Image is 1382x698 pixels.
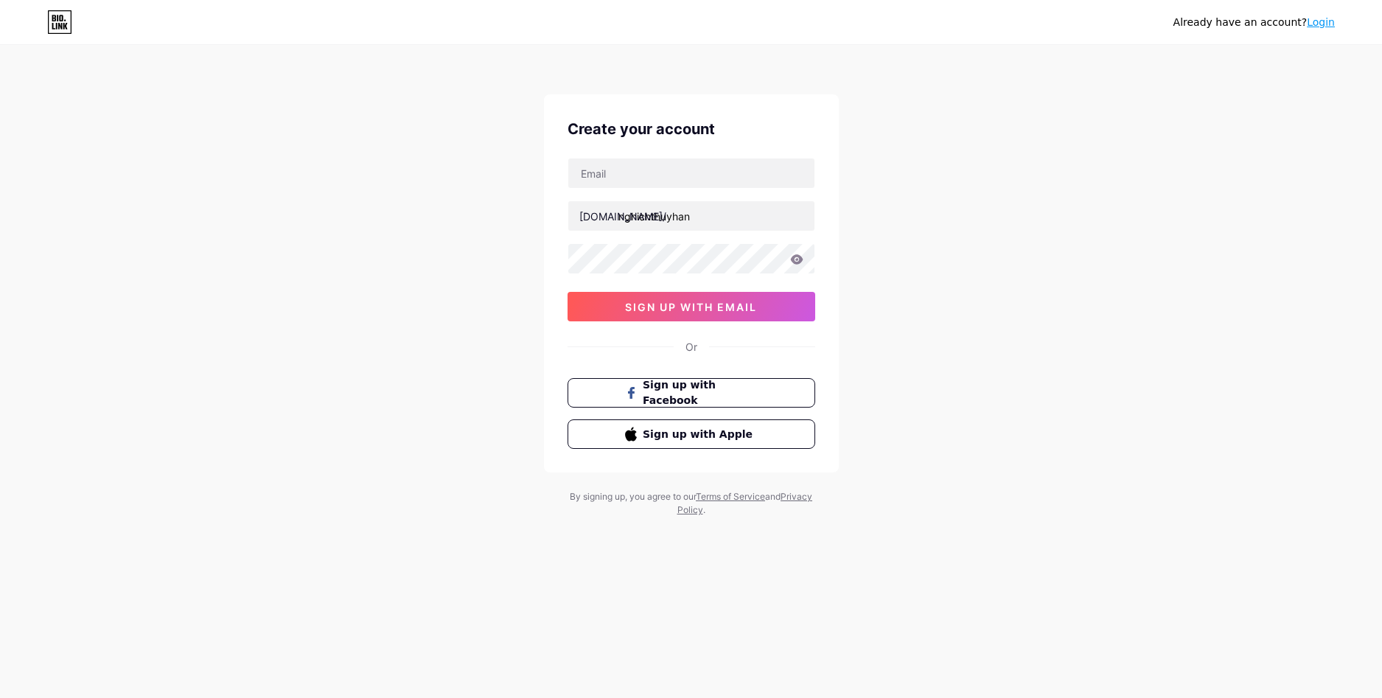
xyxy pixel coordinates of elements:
input: Email [568,158,814,188]
div: Create your account [568,118,815,140]
div: Already have an account? [1173,15,1335,30]
div: [DOMAIN_NAME]/ [579,209,666,224]
button: Sign up with Apple [568,419,815,449]
a: Login [1307,16,1335,28]
button: sign up with email [568,292,815,321]
div: Or [685,339,697,355]
span: Sign up with Apple [643,427,757,442]
input: username [568,201,814,231]
span: Sign up with Facebook [643,377,757,408]
span: sign up with email [625,301,757,313]
button: Sign up with Facebook [568,378,815,408]
div: By signing up, you agree to our and . [566,490,817,517]
a: Terms of Service [696,491,765,502]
